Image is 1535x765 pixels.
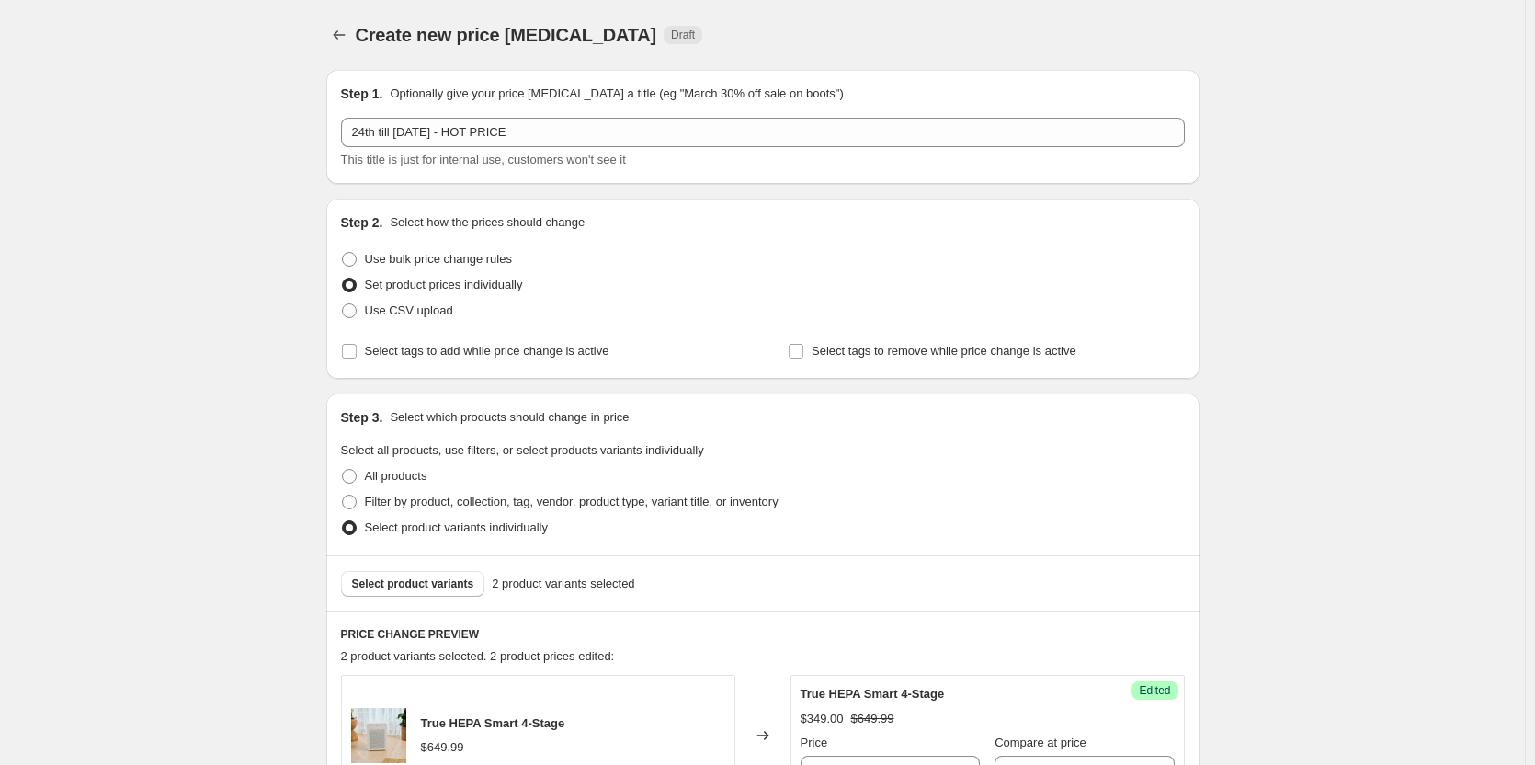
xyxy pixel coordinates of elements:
span: Select all products, use filters, or select products variants individually [341,443,704,457]
strike: $649.99 [851,710,894,728]
span: 2 product variants selected [492,575,634,593]
input: 30% off holiday sale [341,118,1185,147]
p: Select which products should change in price [390,408,629,427]
h2: Step 3. [341,408,383,427]
span: This title is just for internal use, customers won't see it [341,153,626,166]
span: Use CSV upload [365,303,453,317]
h6: PRICE CHANGE PREVIEW [341,627,1185,642]
span: True HEPA Smart 4-Stage [801,687,945,701]
span: Select tags to remove while price change is active [812,344,1076,358]
button: Select product variants [341,571,485,597]
div: $649.99 [421,738,464,757]
img: 2024_09_10-Goldair-DAY1SET2-AUSCLIMATEAIRPURIFIERC545_NEWCOSTCOAU_-1_Square_80x.jpg [351,708,406,763]
h2: Step 2. [341,213,383,232]
span: Price [801,736,828,749]
span: Compare at price [995,736,1086,749]
h2: Step 1. [341,85,383,103]
span: Filter by product, collection, tag, vendor, product type, variant title, or inventory [365,495,779,508]
span: Select product variants individually [365,520,548,534]
span: Set product prices individually [365,278,523,291]
span: 2 product variants selected. 2 product prices edited: [341,649,615,663]
span: All products [365,469,427,483]
span: Edited [1139,683,1170,698]
span: Select product variants [352,577,474,591]
span: True HEPA Smart 4-Stage [421,716,565,730]
button: Price change jobs [326,22,352,48]
p: Select how the prices should change [390,213,585,232]
span: Select tags to add while price change is active [365,344,609,358]
span: Draft [671,28,695,42]
span: Use bulk price change rules [365,252,512,266]
p: Optionally give your price [MEDICAL_DATA] a title (eg "March 30% off sale on boots") [390,85,843,103]
div: $349.00 [801,710,844,728]
span: Create new price [MEDICAL_DATA] [356,25,657,45]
